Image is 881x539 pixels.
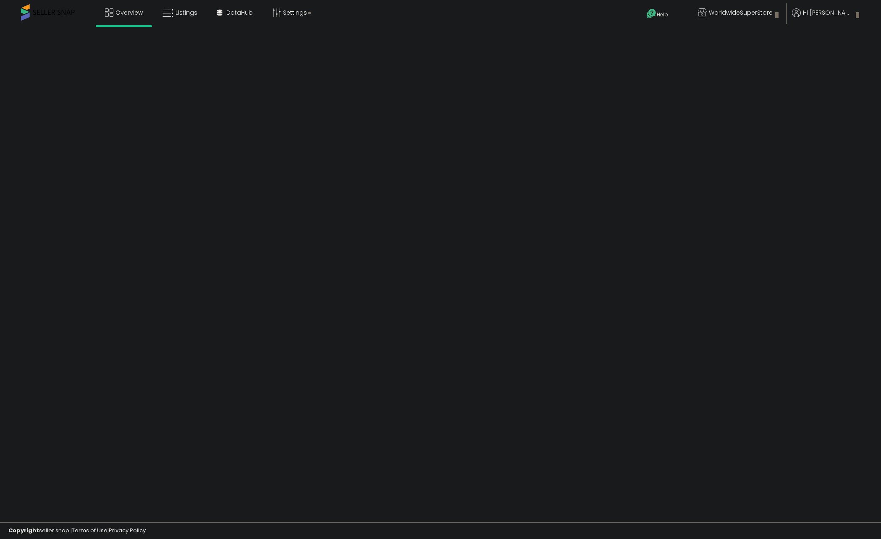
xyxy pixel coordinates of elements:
[792,8,859,27] a: Hi [PERSON_NAME]
[709,8,773,17] span: WorldwideSuperStore
[803,8,853,17] span: Hi [PERSON_NAME]
[115,8,143,17] span: Overview
[657,11,668,18] span: Help
[226,8,253,17] span: DataHub
[640,2,684,27] a: Help
[646,8,657,19] i: Get Help
[176,8,197,17] span: Listings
